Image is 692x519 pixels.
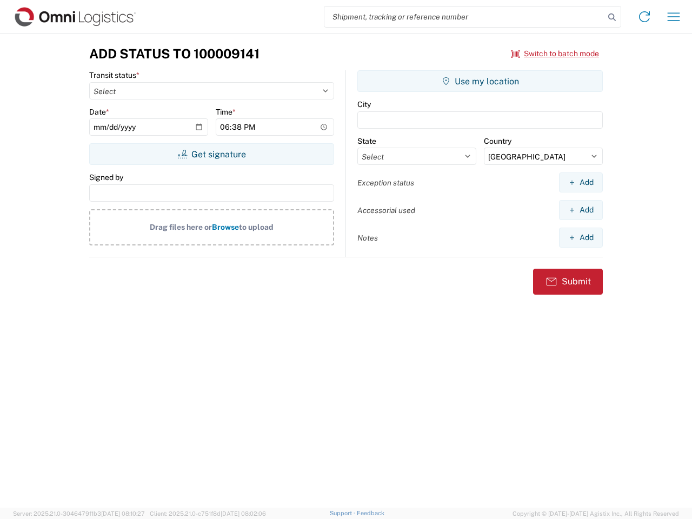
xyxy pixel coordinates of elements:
[89,107,109,117] label: Date
[357,510,384,516] a: Feedback
[89,70,139,80] label: Transit status
[221,510,266,517] span: [DATE] 08:02:06
[357,99,371,109] label: City
[357,178,414,188] label: Exception status
[484,136,511,146] label: Country
[216,107,236,117] label: Time
[357,233,378,243] label: Notes
[559,228,603,248] button: Add
[150,510,266,517] span: Client: 2025.21.0-c751f8d
[559,200,603,220] button: Add
[89,143,334,165] button: Get signature
[533,269,603,295] button: Submit
[513,509,679,518] span: Copyright © [DATE]-[DATE] Agistix Inc., All Rights Reserved
[330,510,357,516] a: Support
[357,136,376,146] label: State
[101,510,145,517] span: [DATE] 08:10:27
[559,172,603,192] button: Add
[324,6,604,27] input: Shipment, tracking or reference number
[89,46,259,62] h3: Add Status to 100009141
[13,510,145,517] span: Server: 2025.21.0-3046479f1b3
[511,45,599,63] button: Switch to batch mode
[357,205,415,215] label: Accessorial used
[150,223,212,231] span: Drag files here or
[212,223,239,231] span: Browse
[239,223,274,231] span: to upload
[357,70,603,92] button: Use my location
[89,172,123,182] label: Signed by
